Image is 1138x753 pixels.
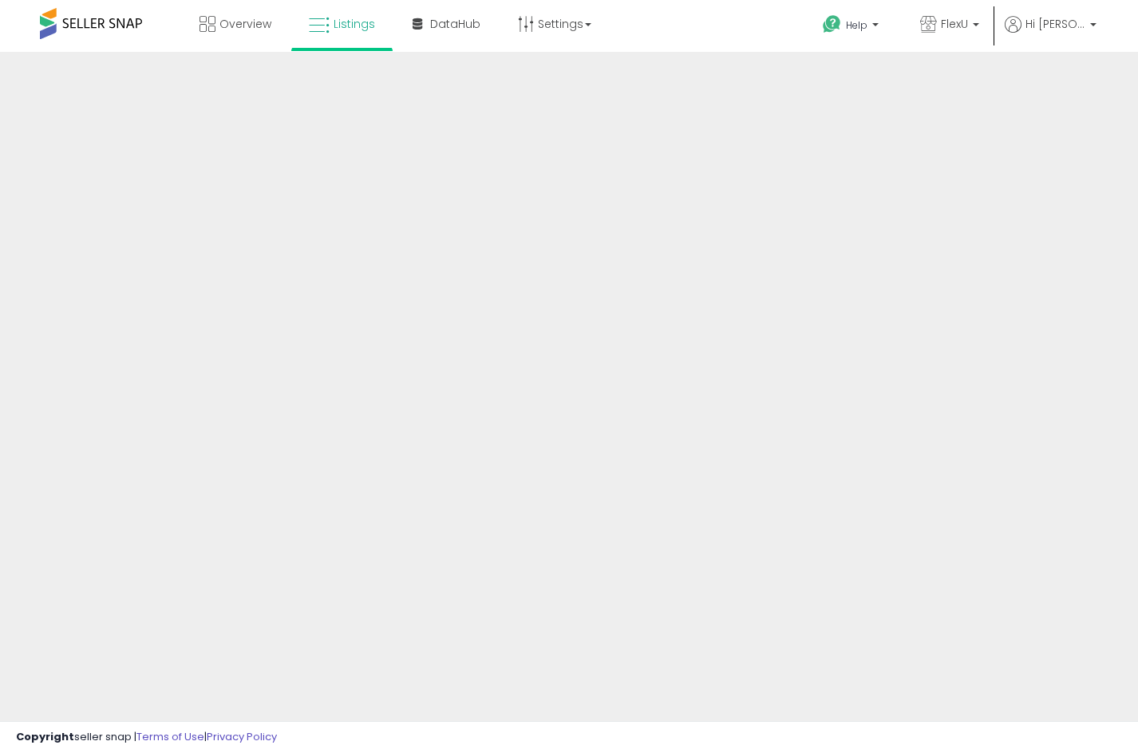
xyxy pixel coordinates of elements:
[822,14,842,34] i: Get Help
[810,2,895,52] a: Help
[846,18,867,32] span: Help
[334,16,375,32] span: Listings
[430,16,480,32] span: DataHub
[1005,16,1097,52] a: Hi [PERSON_NAME]
[941,16,968,32] span: FlexU
[219,16,271,32] span: Overview
[1025,16,1085,32] span: Hi [PERSON_NAME]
